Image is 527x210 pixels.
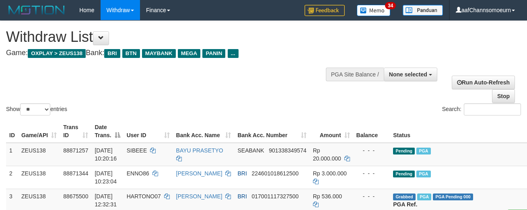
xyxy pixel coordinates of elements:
span: 88675500 [63,193,88,200]
img: MOTION_logo.png [6,4,67,16]
span: Rp 3.000.000 [313,170,347,177]
span: Rp 536.000 [313,193,342,200]
label: Search: [442,103,521,115]
span: 88871257 [63,147,88,154]
td: ZEUS138 [18,143,60,166]
th: Game/API: activate to sort column ascending [18,120,60,143]
span: Copy 901338349574 to clipboard [269,147,306,154]
span: 88871344 [63,170,88,177]
th: Bank Acc. Name: activate to sort column ascending [173,120,235,143]
span: BRI [237,170,247,177]
span: [DATE] 10:20:16 [95,147,117,162]
span: PANIN [202,49,225,58]
img: Button%20Memo.svg [357,5,391,16]
div: - - - [356,192,387,200]
a: [PERSON_NAME] [176,193,222,200]
span: Copy 017001117327500 to clipboard [251,193,298,200]
span: ENNO86 [127,170,149,177]
th: Bank Acc. Number: activate to sort column ascending [234,120,309,143]
th: User ID: activate to sort column ascending [124,120,173,143]
span: SIBEEE [127,147,147,154]
div: - - - [356,146,387,154]
th: Date Trans.: activate to sort column descending [91,120,123,143]
button: None selected [384,68,437,81]
span: OXPLAY > ZEUS138 [28,49,86,58]
label: Show entries [6,103,67,115]
td: 1 [6,143,18,166]
span: Marked by aafsolysreylen [416,171,430,177]
span: ... [228,49,239,58]
span: Copy 224601018612500 to clipboard [251,170,298,177]
span: None selected [389,71,427,78]
a: BAYU PRASETYO [176,147,223,154]
a: Stop [492,89,515,103]
th: ID [6,120,18,143]
td: 2 [6,166,18,189]
span: 34 [385,2,396,9]
span: [DATE] 10:23:04 [95,170,117,185]
input: Search: [464,103,521,115]
th: Amount: activate to sort column ascending [310,120,353,143]
div: PGA Site Balance / [326,68,384,81]
span: SEABANK [237,147,264,154]
span: Pending [393,148,415,154]
span: PGA Pending [433,194,473,200]
span: Pending [393,171,415,177]
img: panduan.png [403,5,443,16]
th: Balance [353,120,390,143]
span: BRI [237,193,247,200]
a: Run Auto-Refresh [452,76,515,89]
span: MAYBANK [142,49,176,58]
select: Showentries [20,103,50,115]
span: [DATE] 12:32:31 [95,193,117,208]
div: - - - [356,169,387,177]
span: Marked by aafsolysreylen [416,148,430,154]
span: Grabbed [393,194,416,200]
a: [PERSON_NAME] [176,170,222,177]
span: BRI [104,49,120,58]
span: Rp 20.000.000 [313,147,341,162]
span: Marked by aaftrukkakada [417,194,431,200]
h1: Withdraw List [6,29,343,45]
td: ZEUS138 [18,166,60,189]
span: MEGA [178,49,201,58]
h4: Game: Bank: [6,49,343,57]
span: BTN [122,49,140,58]
img: Feedback.jpg [305,5,345,16]
span: HARTONO07 [127,193,161,200]
th: Trans ID: activate to sort column ascending [60,120,91,143]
